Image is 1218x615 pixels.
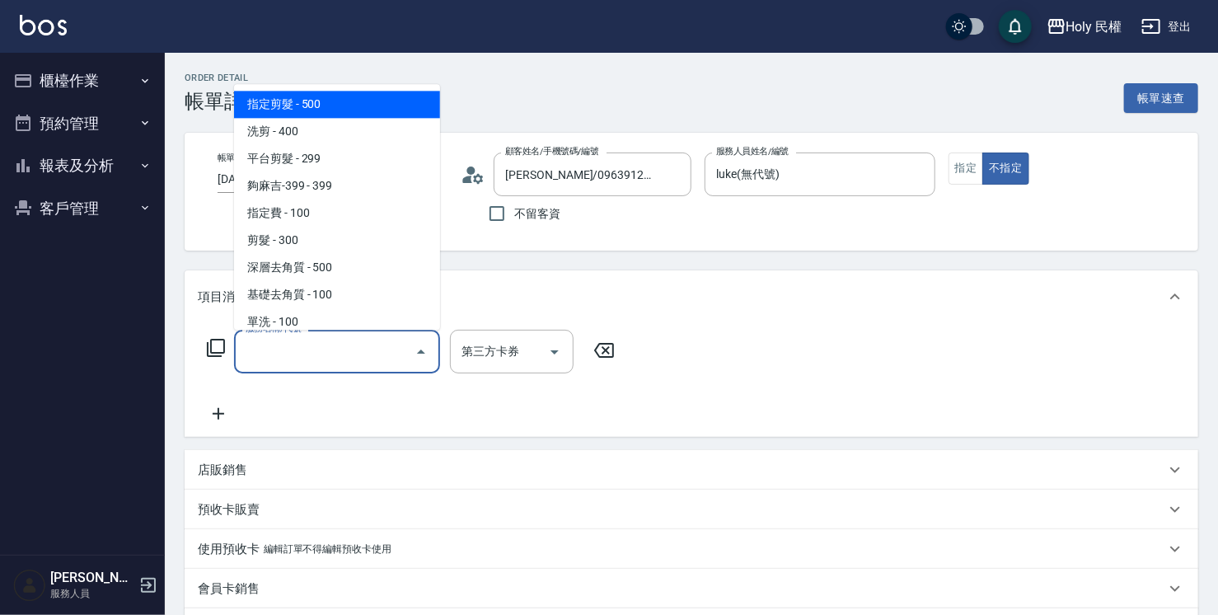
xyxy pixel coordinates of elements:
[234,91,440,118] span: 指定剪髮 - 500
[7,59,158,102] button: 櫃檯作業
[234,254,440,281] span: 深層去角質 - 500
[999,10,1032,43] button: save
[185,490,1198,529] div: 預收卡販賣
[234,200,440,227] span: 指定費 - 100
[185,529,1198,569] div: 使用預收卡編輯訂單不得編輯預收卡使用
[1124,83,1198,114] button: 帳單速查
[13,569,46,602] img: Person
[7,102,158,145] button: 預約管理
[541,339,568,365] button: Open
[514,205,560,223] span: 不留客資
[20,15,67,35] img: Logo
[185,450,1198,490] div: 店販銷售
[1066,16,1122,37] div: Holy 民權
[234,172,440,200] span: 夠麻吉-399 - 399
[185,90,264,113] h3: 帳單詳細
[1135,12,1198,42] button: 登出
[7,187,158,230] button: 客戶管理
[234,145,440,172] span: 平台剪髮 - 299
[198,580,260,598] p: 會員卡銷售
[234,227,440,254] span: 剪髮 - 300
[234,308,440,336] span: 單洗 - 100
[198,541,260,558] p: 使用預收卡
[50,586,134,601] p: 服務人員
[949,153,984,185] button: 指定
[198,462,247,479] p: 店販銷售
[505,145,599,157] label: 顧客姓名/手機號碼/編號
[218,152,252,164] label: 帳單日期
[185,270,1198,323] div: 項目消費
[234,118,440,145] span: 洗剪 - 400
[264,541,391,558] p: 編輯訂單不得編輯預收卡使用
[185,569,1198,608] div: 會員卡銷售
[185,323,1198,437] div: 項目消費
[198,501,260,519] p: 預收卡販賣
[50,570,134,586] h5: [PERSON_NAME]
[408,339,434,365] button: Close
[1040,10,1129,44] button: Holy 民權
[218,166,349,193] input: YYYY/MM/DD hh:mm
[982,153,1028,185] button: 不指定
[7,144,158,187] button: 報表及分析
[185,73,264,83] h2: Order detail
[234,281,440,308] span: 基礎去角質 - 100
[716,145,789,157] label: 服務人員姓名/編號
[198,289,247,306] p: 項目消費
